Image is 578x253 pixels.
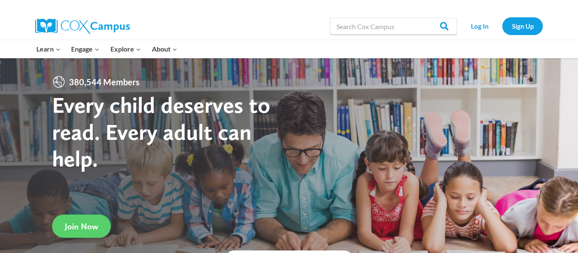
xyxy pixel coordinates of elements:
a: Log In [461,17,498,35]
strong: Every child deserves to read. Every adult can help. [52,91,270,172]
img: Cox Campus [35,19,130,34]
span: About [152,44,177,54]
input: Search Cox Campus [330,18,457,35]
span: Learn [36,44,61,54]
a: Sign Up [502,17,543,35]
a: Join Now [52,215,111,238]
span: Join Now [65,221,98,231]
span: Engage [71,44,99,54]
span: Explore [110,44,141,54]
nav: Secondary Navigation [461,17,543,35]
nav: Primary Navigation [31,40,182,58]
span: 380,544 Members [66,75,143,89]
